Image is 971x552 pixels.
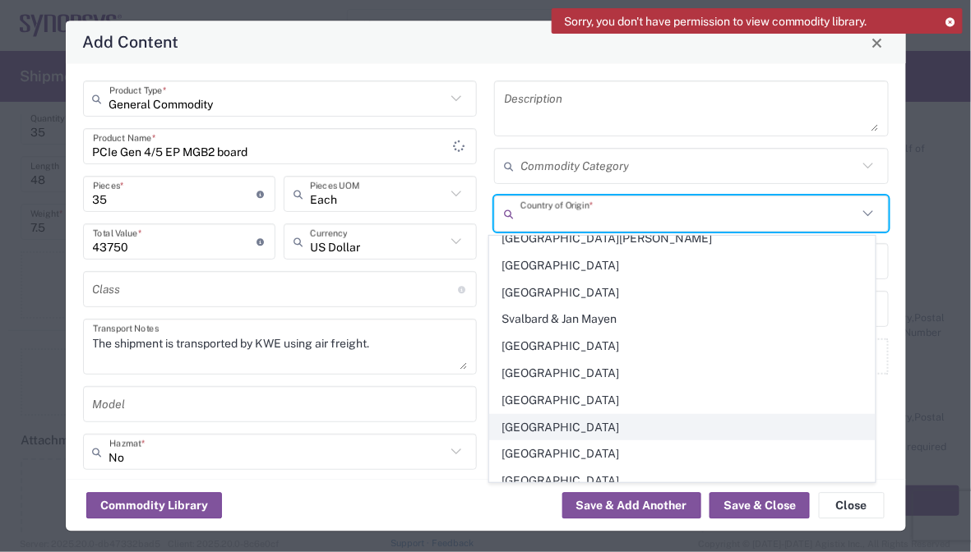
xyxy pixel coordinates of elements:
[490,388,875,413] span: [GEOGRAPHIC_DATA]
[490,226,875,251] span: [GEOGRAPHIC_DATA][PERSON_NAME]
[490,361,875,386] span: [GEOGRAPHIC_DATA]
[86,493,222,519] button: Commodity Library
[490,333,875,359] span: [GEOGRAPHIC_DATA]
[819,493,885,519] button: Close
[490,468,875,494] span: [GEOGRAPHIC_DATA]
[490,441,875,467] span: [GEOGRAPHIC_DATA]
[490,415,875,440] span: [GEOGRAPHIC_DATA]
[562,493,701,519] button: Save & Add Another
[82,30,178,54] h4: Add Content
[564,14,867,29] span: Sorry, you don't have permission to view commodity library.
[490,280,875,306] span: [GEOGRAPHIC_DATA]
[490,306,875,332] span: Svalbard & Jan Mayen
[490,253,875,278] span: [GEOGRAPHIC_DATA]
[710,493,810,519] button: Save & Close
